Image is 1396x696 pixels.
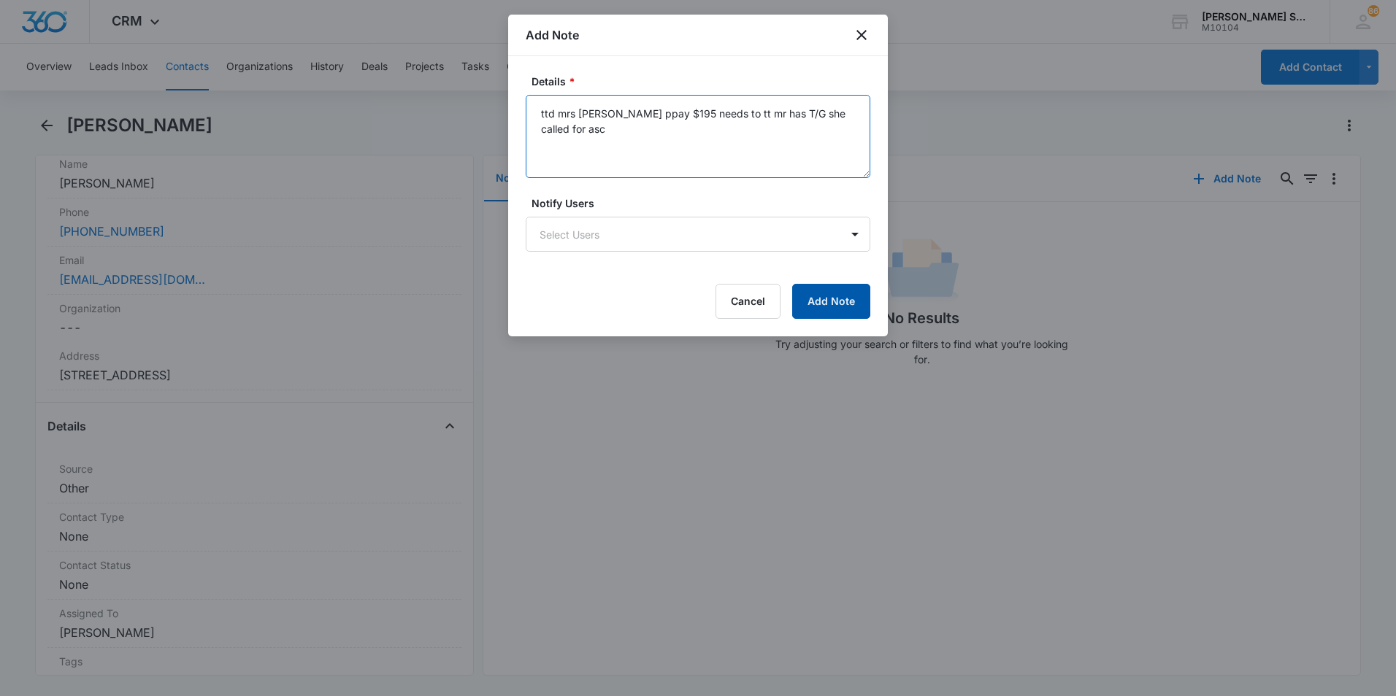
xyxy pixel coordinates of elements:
label: Details [532,74,876,89]
textarea: ttd mrs [PERSON_NAME] ppay $195 needs to tt mr has T/G she called for asc [526,95,870,178]
button: Cancel [716,284,781,319]
button: Add Note [792,284,870,319]
button: close [853,26,870,44]
label: Notify Users [532,196,876,211]
h1: Add Note [526,26,579,44]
